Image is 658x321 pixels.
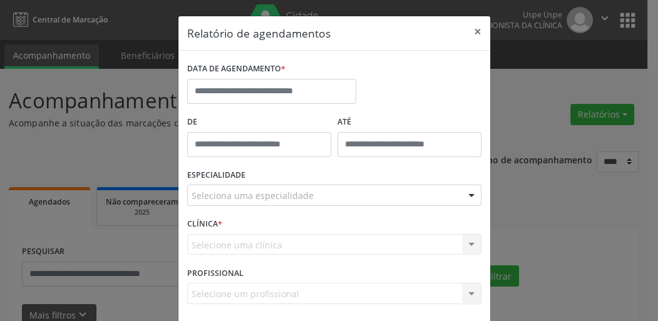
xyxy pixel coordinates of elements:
[187,59,285,79] label: DATA DE AGENDAMENTO
[187,25,331,41] h5: Relatório de agendamentos
[187,263,244,283] label: PROFISSIONAL
[337,113,481,132] label: ATÉ
[187,166,245,185] label: ESPECIALIDADE
[187,215,222,234] label: CLÍNICA
[187,113,331,132] label: De
[465,16,490,47] button: Close
[192,189,314,202] span: Seleciona uma especialidade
